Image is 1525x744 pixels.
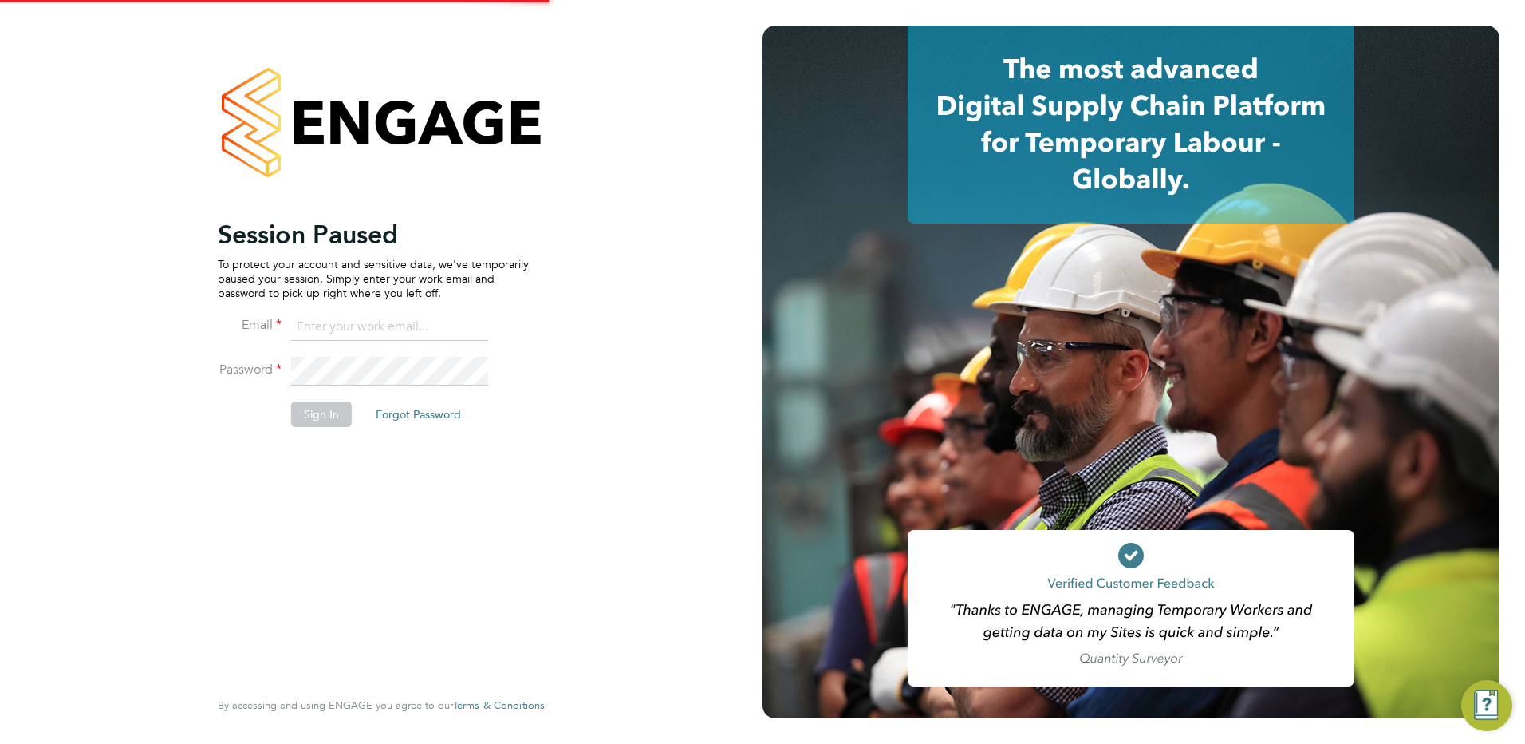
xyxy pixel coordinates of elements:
a: Terms & Conditions [453,699,545,712]
span: By accessing and using ENGAGE you agree to our [218,698,545,712]
label: Password [218,362,282,378]
h2: Session Paused [218,219,529,251]
button: Forgot Password [363,402,474,427]
input: Enter your work email... [291,313,488,342]
p: To protect your account and sensitive data, we've temporarily paused your session. Simply enter y... [218,257,529,301]
span: Terms & Conditions [453,698,545,712]
label: Email [218,317,282,334]
button: Engage Resource Center [1461,680,1512,731]
button: Sign In [291,402,352,427]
